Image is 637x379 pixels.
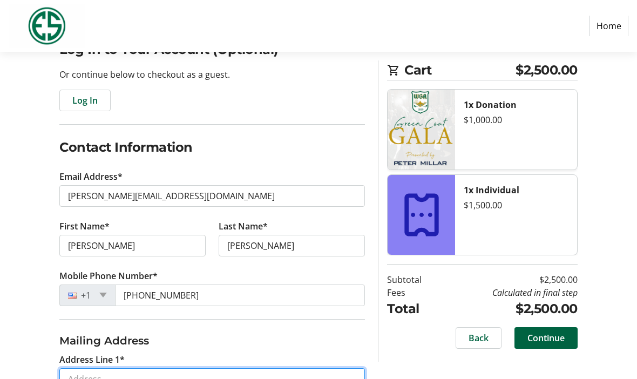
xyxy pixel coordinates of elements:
div: $1,500.00 [464,199,568,212]
td: $2,500.00 [442,273,578,286]
span: $2,500.00 [516,60,578,80]
label: Last Name* [219,220,268,233]
h3: Mailing Address [59,333,365,349]
a: Home [589,16,628,36]
td: Calculated in final step [442,286,578,299]
td: Fees [387,286,442,299]
h2: Contact Information [59,138,365,157]
td: Total [387,299,442,319]
span: Log In [72,94,98,107]
img: Evans Scholars Foundation's Logo [9,4,85,48]
p: Or continue below to checkout as a guest. [59,68,365,81]
label: First Name* [59,220,110,233]
input: (201) 555-0123 [115,285,365,306]
td: $2,500.00 [442,299,578,319]
button: Continue [514,327,578,349]
label: Email Address* [59,170,123,183]
span: Cart [404,60,516,80]
span: Back [469,331,489,344]
strong: 1x Donation [464,99,517,111]
strong: 1x Individual [464,184,519,196]
span: Continue [527,331,565,344]
label: Mobile Phone Number* [59,269,158,282]
button: Log In [59,90,111,111]
label: Address Line 1* [59,353,125,366]
td: Subtotal [387,273,442,286]
button: Back [456,327,502,349]
div: $1,000.00 [464,113,568,126]
img: Donation [388,90,455,170]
